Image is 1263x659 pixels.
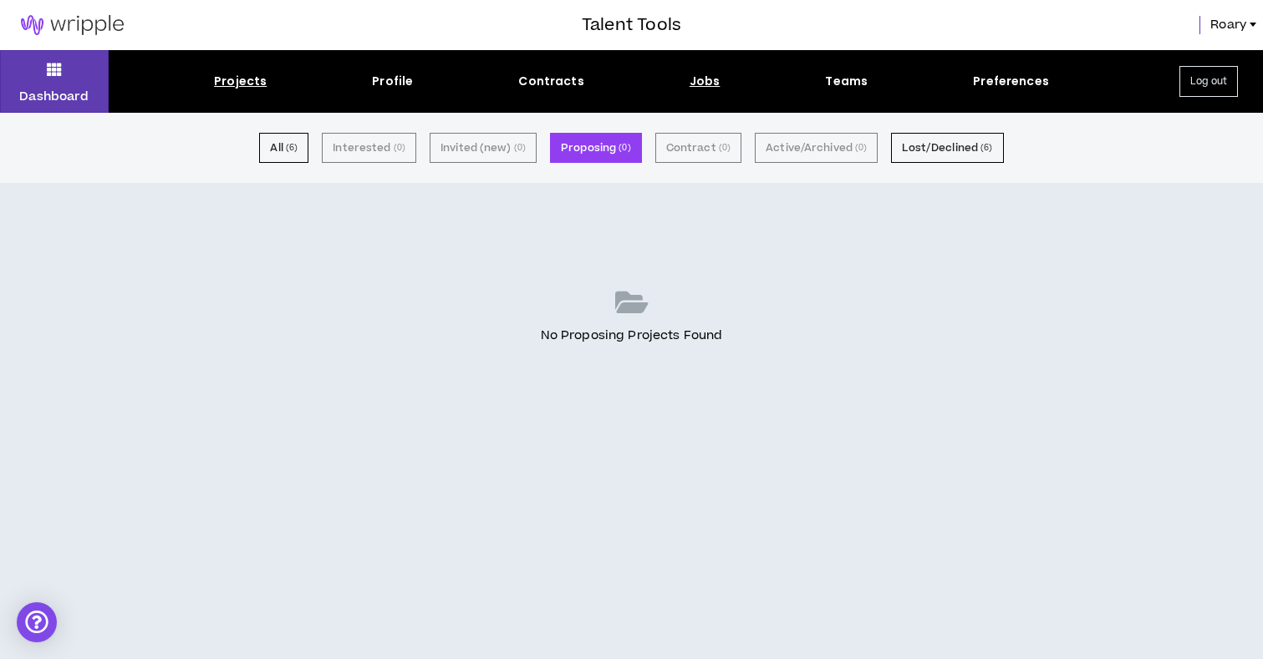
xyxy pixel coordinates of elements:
[582,13,681,38] h3: Talent Tools
[322,133,416,163] button: Interested (0)
[372,73,413,90] div: Profile
[973,73,1049,90] div: Preferences
[259,133,308,163] button: All (6)
[891,133,1003,163] button: Lost/Declined (6)
[518,73,583,90] div: Contracts
[19,88,89,105] p: Dashboard
[286,140,298,155] small: ( 6 )
[541,327,723,345] p: No Proposing Projects Found
[855,140,867,155] small: ( 0 )
[980,140,992,155] small: ( 6 )
[690,73,721,90] div: Jobs
[394,140,405,155] small: ( 0 )
[550,133,642,163] button: Proposing (0)
[17,602,57,642] div: Open Intercom Messenger
[825,73,868,90] div: Teams
[1210,16,1246,34] span: Roary
[430,133,537,163] button: Invited (new) (0)
[655,133,741,163] button: Contract (0)
[514,140,526,155] small: ( 0 )
[755,133,878,163] button: Active/Archived (0)
[1179,66,1238,97] button: Log out
[619,140,630,155] small: ( 0 )
[719,140,731,155] small: ( 0 )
